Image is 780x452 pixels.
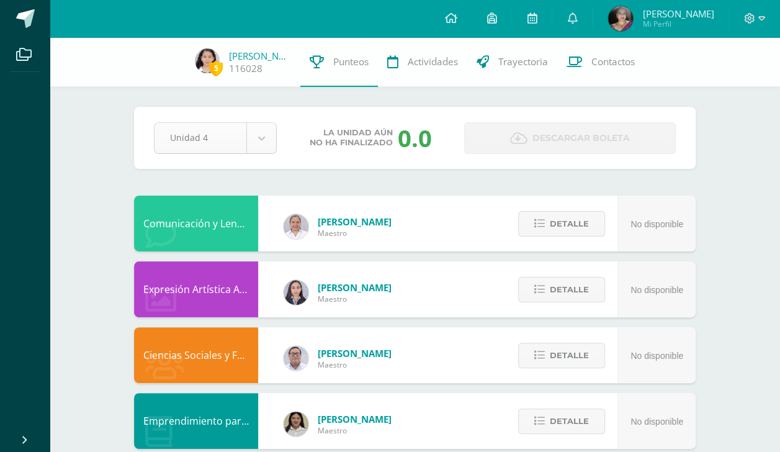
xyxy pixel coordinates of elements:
[518,409,605,434] button: Detalle
[518,211,605,237] button: Detalle
[333,55,369,68] span: Punteos
[318,228,392,238] span: Maestro
[378,37,467,87] a: Actividades
[532,123,630,153] span: Descargar boleta
[550,410,589,433] span: Detalle
[284,346,308,371] img: 5778bd7e28cf89dedf9ffa8080fc1cd8.png
[318,413,392,425] span: [PERSON_NAME]
[134,393,258,449] div: Emprendimiento para la Productividad
[408,55,458,68] span: Actividades
[630,219,683,229] span: No disponible
[318,359,392,370] span: Maestro
[155,123,276,153] a: Unidad 4
[134,261,258,317] div: Expresión Artística ARTES PLÁSTICAS
[300,37,378,87] a: Punteos
[209,60,223,76] span: 5
[229,50,291,62] a: [PERSON_NAME]
[318,425,392,436] span: Maestro
[398,122,432,154] div: 0.0
[550,212,589,235] span: Detalle
[550,344,589,367] span: Detalle
[134,196,258,251] div: Comunicación y Lenguaje, Inglés
[229,62,262,75] a: 116028
[284,412,308,436] img: 7b13906345788fecd41e6b3029541beb.png
[642,19,714,29] span: Mi Perfil
[518,277,605,302] button: Detalle
[557,37,644,87] a: Contactos
[310,128,393,148] span: La unidad aún no ha finalizado
[318,281,392,294] span: [PERSON_NAME]
[318,347,392,359] span: [PERSON_NAME]
[195,48,220,73] img: 8f4130e12cb65f14d3084ef0b5ccf6b1.png
[630,351,683,361] span: No disponible
[467,37,557,87] a: Trayectoria
[630,417,683,427] span: No disponible
[284,280,308,305] img: 35694fb3d471466e11a043d39e0d13e5.png
[591,55,635,68] span: Contactos
[134,327,258,383] div: Ciencias Sociales y Formación Ciudadana
[518,343,605,368] button: Detalle
[284,214,308,239] img: 04fbc0eeb5f5f8cf55eb7ff53337e28b.png
[642,7,714,20] span: [PERSON_NAME]
[170,123,231,152] span: Unidad 4
[498,55,548,68] span: Trayectoria
[608,6,633,31] img: 3a3c8100c5ad4521c7d5a241b3180da3.png
[550,278,589,301] span: Detalle
[318,294,392,304] span: Maestro
[630,285,683,295] span: No disponible
[318,215,392,228] span: [PERSON_NAME]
